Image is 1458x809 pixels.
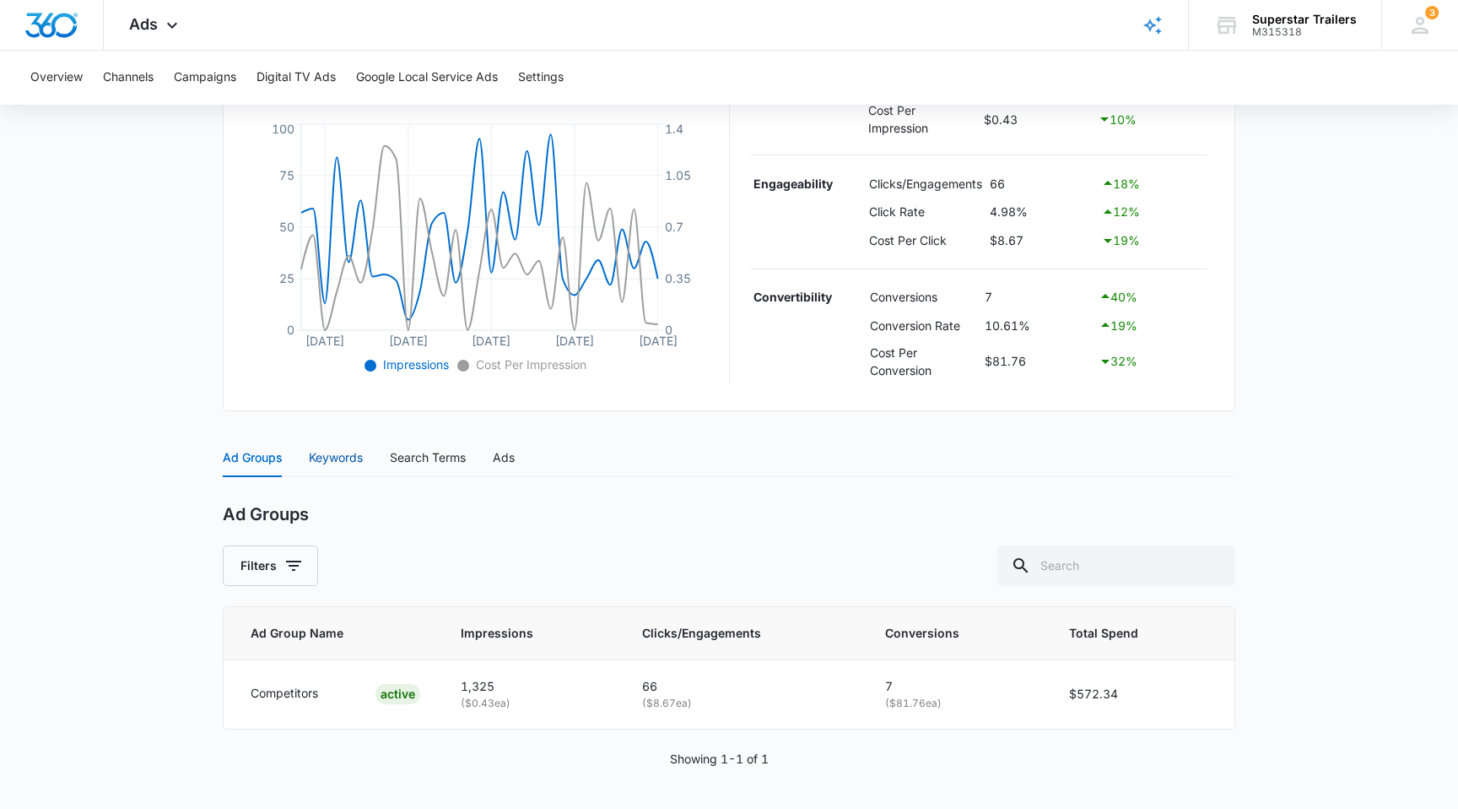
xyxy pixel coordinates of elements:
div: Ad Groups [223,448,282,467]
td: 7 [980,283,1094,312]
p: ( $81.76 ea) [885,696,1029,712]
p: Competitors [251,684,318,703]
input: Search [997,546,1235,586]
div: 32 % [1099,351,1203,372]
strong: Convertibility [753,290,832,304]
strong: Engageability [753,176,833,191]
td: 10.61% [980,311,1094,339]
button: Campaigns [174,51,236,105]
button: Filters [223,546,318,586]
td: Cost Per Conversion [866,339,980,383]
span: Impressions [461,624,577,643]
p: ( $0.43 ea) [461,696,602,712]
div: account name [1252,13,1357,26]
tspan: [DATE] [472,333,510,347]
tspan: 1.05 [665,168,691,182]
tspan: [DATE] [555,333,594,347]
tspan: 25 [279,271,294,285]
td: $81.76 [980,339,1094,383]
tspan: 0 [287,323,294,337]
tspan: [DATE] [389,333,428,347]
h2: Ad Groups [223,504,309,525]
span: Clicks/Engagements [642,624,820,643]
span: Ad Group Name [251,624,396,643]
div: Ads [493,448,515,467]
span: Conversions [885,624,1004,643]
span: Impressions [380,357,449,372]
tspan: 1.4 [665,121,683,135]
button: Channels [103,51,154,105]
button: Settings [518,51,564,105]
div: 19 % [1099,315,1203,335]
td: Conversion Rate [866,311,980,339]
span: Ads [129,15,158,33]
tspan: 0.7 [665,220,683,234]
tspan: 75 [279,168,294,182]
tspan: 0 [665,323,672,337]
button: Google Local Service Ads [356,51,498,105]
span: 3 [1425,6,1439,19]
tspan: 100 [272,121,294,135]
div: Search Terms [390,448,466,467]
p: 7 [885,677,1029,696]
td: Conversions [866,283,980,312]
tspan: 0.35 [665,271,691,285]
button: Digital TV Ads [256,51,336,105]
td: Click Rate [865,198,986,226]
div: 10 % [1098,109,1203,129]
span: Total Spend [1069,624,1183,643]
p: Showing 1-1 of 1 [670,750,769,768]
p: 1,325 [461,677,602,696]
div: 40 % [1099,286,1203,307]
div: account id [1252,26,1357,38]
div: 18 % [1101,173,1204,193]
tspan: 50 [279,220,294,234]
td: Cost Per Impression [864,97,980,141]
div: Keywords [309,448,363,467]
button: Overview [30,51,83,105]
td: $0.43 [980,97,1093,141]
td: $572.34 [1049,660,1234,728]
tspan: [DATE] [639,333,678,347]
div: 19 % [1101,231,1204,251]
td: $8.67 [986,226,1097,255]
td: Cost Per Click [865,226,986,255]
tspan: [DATE] [305,333,344,347]
div: 12 % [1101,202,1204,222]
td: 4.98% [986,198,1097,226]
td: Clicks/Engagements [865,169,986,198]
div: notifications count [1425,6,1439,19]
td: 66 [986,169,1097,198]
p: ( $8.67 ea) [642,696,845,712]
span: Cost Per Impression [472,357,586,372]
p: 66 [642,677,845,696]
div: ACTIVE [375,684,420,704]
